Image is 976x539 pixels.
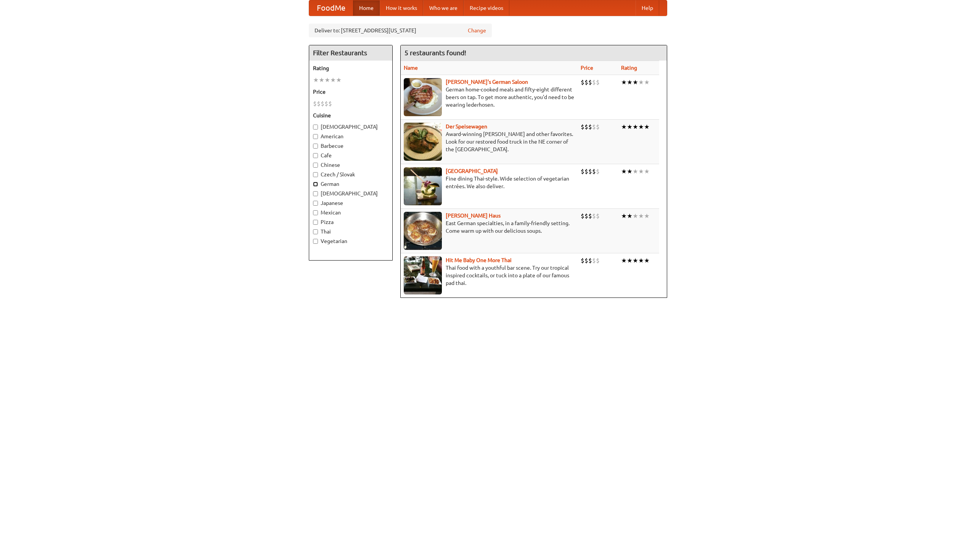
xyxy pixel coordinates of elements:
li: $ [581,212,584,220]
li: ★ [638,212,644,220]
a: Home [353,0,380,16]
li: $ [596,78,600,86]
li: $ [592,212,596,220]
li: $ [581,256,584,265]
li: ★ [627,167,632,176]
li: ★ [330,76,336,84]
label: Barbecue [313,142,388,150]
h4: Filter Restaurants [309,45,392,61]
input: Vegetarian [313,239,318,244]
a: Price [581,65,593,71]
p: East German specialties, in a family-friendly setting. Come warm up with our delicious soups. [404,219,575,235]
li: ★ [319,76,324,84]
li: ★ [644,167,650,176]
h5: Price [313,88,388,96]
li: $ [581,123,584,131]
li: ★ [621,123,627,131]
label: [DEMOGRAPHIC_DATA] [313,123,388,131]
li: $ [592,167,596,176]
li: ★ [627,212,632,220]
b: [PERSON_NAME]'s German Saloon [446,79,528,85]
li: ★ [638,167,644,176]
label: Vegetarian [313,237,388,245]
label: [DEMOGRAPHIC_DATA] [313,190,388,197]
li: ★ [621,256,627,265]
li: ★ [621,167,627,176]
input: [DEMOGRAPHIC_DATA] [313,191,318,196]
input: Mexican [313,210,318,215]
li: ★ [632,256,638,265]
li: ★ [638,256,644,265]
a: Der Speisewagen [446,123,487,130]
p: Fine dining Thai-style. Wide selection of vegetarian entrées. We also deliver. [404,175,575,190]
li: ★ [627,78,632,86]
label: German [313,180,388,188]
input: Japanese [313,201,318,206]
li: $ [584,212,588,220]
label: Thai [313,228,388,235]
a: Rating [621,65,637,71]
div: Deliver to: [STREET_ADDRESS][US_STATE] [309,24,492,37]
input: American [313,134,318,139]
li: $ [588,256,592,265]
li: ★ [324,76,330,84]
label: Chinese [313,161,388,169]
li: $ [596,123,600,131]
li: $ [592,123,596,131]
a: [PERSON_NAME] Haus [446,213,501,219]
a: Who we are [423,0,464,16]
li: ★ [644,123,650,131]
li: $ [584,123,588,131]
a: Change [468,27,486,34]
li: ★ [638,123,644,131]
ng-pluralize: 5 restaurants found! [405,49,466,56]
li: $ [324,99,328,108]
li: $ [592,256,596,265]
label: Pizza [313,218,388,226]
input: Chinese [313,163,318,168]
li: ★ [632,78,638,86]
li: $ [584,256,588,265]
p: Award-winning [PERSON_NAME] and other favorites. Look for our restored food truck in the NE corne... [404,130,575,153]
label: Japanese [313,199,388,207]
img: satay.jpg [404,167,442,205]
label: Mexican [313,209,388,216]
p: Thai food with a youthful bar scene. Try our tropical inspired cocktails, or tuck into a plate of... [404,264,575,287]
li: $ [588,78,592,86]
a: [GEOGRAPHIC_DATA] [446,168,498,174]
input: Barbecue [313,144,318,149]
input: Pizza [313,220,318,225]
li: ★ [638,78,644,86]
li: ★ [644,256,650,265]
b: Hit Me Baby One More Thai [446,257,512,263]
li: ★ [632,123,638,131]
a: How it works [380,0,423,16]
input: Cafe [313,153,318,158]
a: Name [404,65,418,71]
li: $ [317,99,321,108]
li: ★ [632,167,638,176]
li: ★ [621,78,627,86]
li: $ [588,167,592,176]
li: $ [588,123,592,131]
li: $ [584,167,588,176]
a: Recipe videos [464,0,509,16]
img: speisewagen.jpg [404,123,442,161]
h5: Rating [313,64,388,72]
h5: Cuisine [313,112,388,119]
li: $ [321,99,324,108]
a: FoodMe [309,0,353,16]
li: $ [581,167,584,176]
li: $ [588,212,592,220]
li: $ [328,99,332,108]
li: ★ [627,256,632,265]
li: $ [596,212,600,220]
li: ★ [627,123,632,131]
li: ★ [313,76,319,84]
li: ★ [336,76,342,84]
li: $ [581,78,584,86]
li: $ [596,167,600,176]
